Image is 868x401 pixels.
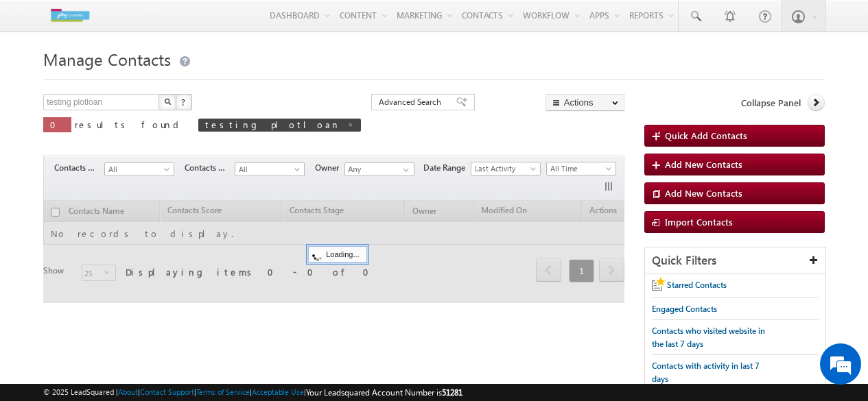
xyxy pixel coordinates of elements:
button: Actions [546,94,624,111]
span: Manage Contacts [43,48,171,70]
a: Acceptable Use [252,387,304,396]
span: Contacts Stage [54,162,104,174]
span: Starred Contacts [667,280,727,290]
span: © 2025 LeadSquared | | | | | [43,386,462,399]
a: Last Activity [471,162,541,175]
span: ? [181,96,187,108]
span: All [105,163,170,175]
a: All [104,162,174,176]
img: Search [164,98,171,105]
button: ? [176,94,192,110]
span: Owner [315,162,344,174]
div: Loading... [308,246,366,263]
span: All Time [547,162,612,175]
span: Import Contacts [665,216,733,228]
span: Contacts who visited website in the last 7 days [652,326,765,349]
span: results found [75,119,184,130]
span: Advanced Search [379,96,445,108]
span: Quick Add Contacts [665,130,747,141]
span: 0 [50,119,64,130]
span: Collapse Panel [741,97,801,109]
span: 51281 [442,387,462,398]
span: Date Range [423,162,471,174]
span: Engaged Contacts [652,304,717,314]
span: Contacts with activity in last 7 days [652,361,760,384]
img: Custom Logo [43,3,97,27]
div: Quick Filters [645,247,825,274]
span: Add New Contacts [665,158,742,170]
span: testing plotloan [205,119,340,130]
span: All [235,163,301,175]
a: Contact Support [140,387,194,396]
span: Contacts Source [185,162,235,174]
a: Terms of Service [196,387,250,396]
a: About [118,387,138,396]
span: Last Activity [471,162,537,175]
a: All [235,162,305,176]
a: All Time [546,162,616,175]
span: Your Leadsquared Account Number is [306,387,462,398]
input: Type to Search [344,162,414,176]
span: Add New Contacts [665,187,742,199]
a: Show All Items [396,163,413,177]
